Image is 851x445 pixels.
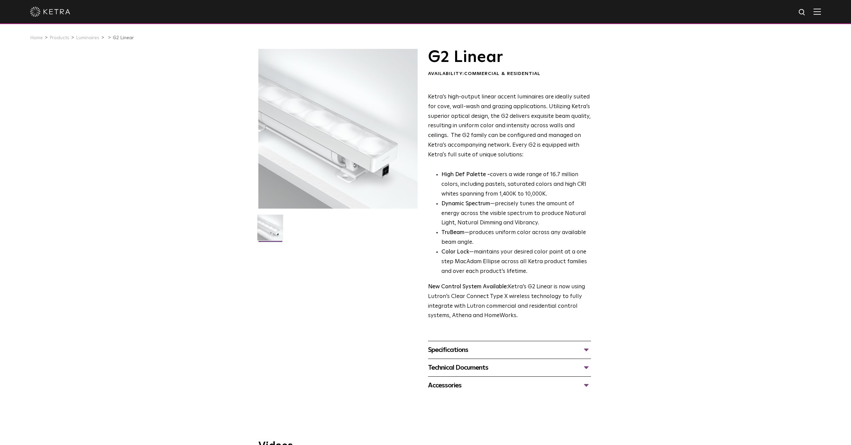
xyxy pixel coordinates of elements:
img: Hamburger%20Nav.svg [814,8,821,15]
img: ketra-logo-2019-white [30,7,70,17]
h1: G2 Linear [428,49,591,66]
img: G2-Linear-2021-Web-Square [257,215,283,245]
strong: New Control System Available: [428,284,508,290]
strong: Color Lock [441,249,469,255]
strong: High Def Palette - [441,172,490,177]
li: —maintains your desired color point at a one step MacAdam Ellipse across all Ketra product famili... [441,247,591,277]
li: —produces uniform color across any available beam angle. [441,228,591,247]
strong: Dynamic Spectrum [441,201,490,207]
div: Specifications [428,345,591,355]
strong: TruBeam [441,230,464,235]
div: Technical Documents [428,362,591,373]
a: G2 Linear [113,35,134,40]
a: Luminaires [76,35,99,40]
a: Products [50,35,69,40]
p: Ketra’s G2 Linear is now using Lutron’s Clear Connect Type X wireless technology to fully integra... [428,282,591,321]
div: Accessories [428,380,591,391]
a: Home [30,35,43,40]
p: covers a wide range of 16.7 million colors, including pastels, saturated colors and high CRI whit... [441,170,591,199]
div: Availability: [428,71,591,77]
li: —precisely tunes the amount of energy across the visible spectrum to produce Natural Light, Natur... [441,199,591,228]
p: Ketra’s high-output linear accent luminaires are ideally suited for cove, wall-wash and grazing a... [428,92,591,160]
img: search icon [798,8,806,17]
span: Commercial & Residential [464,71,540,76]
